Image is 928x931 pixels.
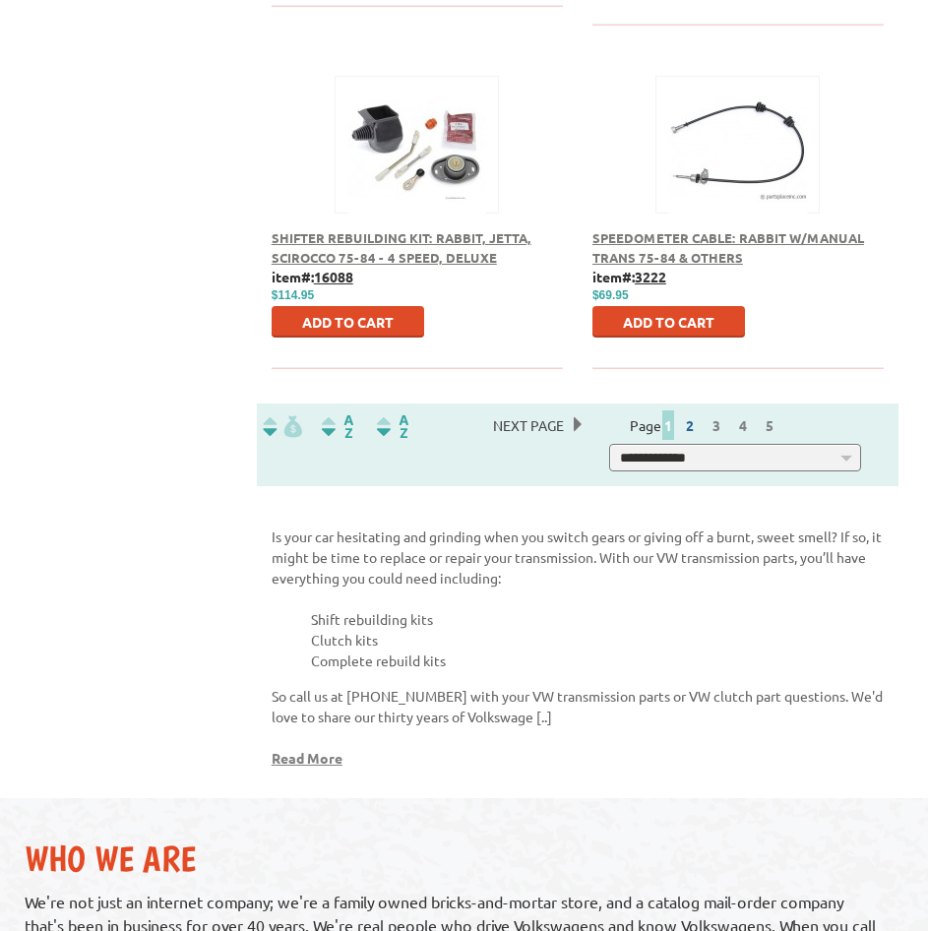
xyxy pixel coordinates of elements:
[592,288,629,302] span: $69.95
[25,838,884,880] h2: Who We Are
[272,527,884,589] p: Is your car hesitating and grinding when you switch gears or giving off a burnt, sweet smell? If ...
[681,416,699,434] a: 2
[592,306,745,338] button: Add to Cart
[373,415,412,438] img: Sort by Sales Rank
[761,416,778,434] a: 5
[272,288,314,302] span: $114.95
[318,415,357,438] img: Sort by Headline
[708,416,725,434] a: 3
[272,268,353,285] b: item#:
[272,749,342,767] a: Read More
[483,416,574,434] a: Next Page
[272,306,424,338] button: Add to Cart
[635,268,666,285] u: 3222
[314,268,353,285] u: 16088
[272,686,884,727] p: So call us at [PHONE_NUMBER] with your VW transmission parts or VW clutch part questions. We'd lo...
[483,410,574,440] span: Next Page
[623,313,714,331] span: Add to Cart
[734,416,752,434] a: 4
[592,229,864,266] a: Speedometer Cable: Rabbit w/Manual Trans 75-84 & Others
[263,415,302,438] img: filterpricelow.svg
[617,410,794,440] div: Page
[272,229,531,266] a: Shifter Rebuilding Kit: Rabbit, Jetta, Scirocco 75-84 - 4 Speed, Deluxe
[302,313,394,331] span: Add to Cart
[311,609,884,630] li: Shift rebuilding kits
[592,268,666,285] b: item#:
[311,630,884,651] li: Clutch kits
[662,410,674,440] span: 1
[311,651,884,671] li: Complete rebuild kits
